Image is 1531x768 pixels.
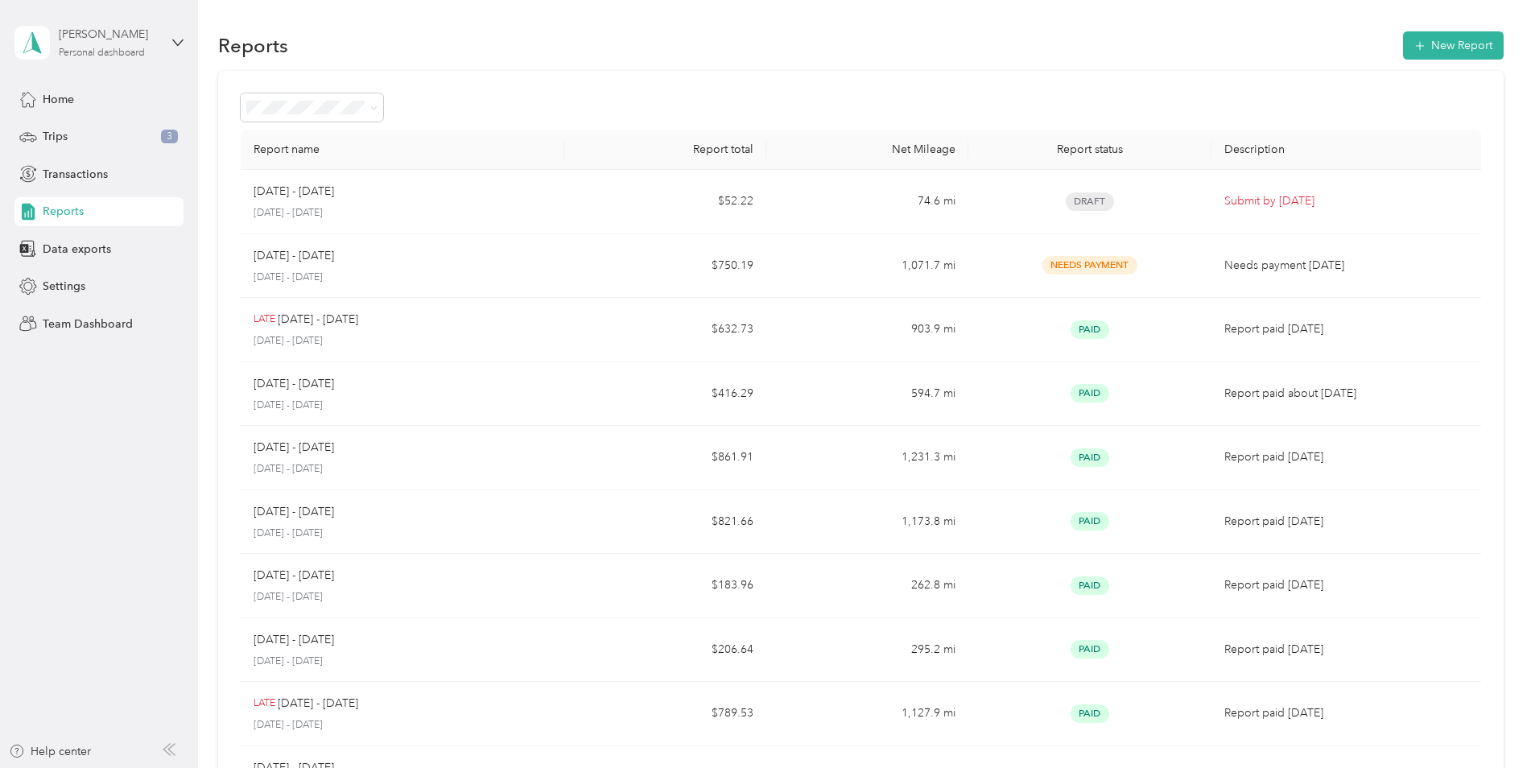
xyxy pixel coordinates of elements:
p: [DATE] - [DATE] [254,375,334,393]
td: 594.7 mi [766,362,968,427]
td: 295.2 mi [766,618,968,683]
td: 1,071.7 mi [766,234,968,299]
p: [DATE] - [DATE] [254,567,334,584]
p: Submit by [DATE] [1224,192,1468,210]
p: [DATE] - [DATE] [278,695,358,712]
p: [DATE] - [DATE] [254,503,334,521]
p: LATE [254,696,275,711]
p: Report paid [DATE] [1224,576,1468,594]
td: $632.73 [564,298,766,362]
p: [DATE] - [DATE] [254,334,551,349]
span: 3 [161,130,178,144]
p: [DATE] - [DATE] [254,270,551,285]
p: [DATE] - [DATE] [254,183,334,200]
td: $821.66 [564,490,766,555]
span: Paid [1071,384,1109,403]
button: New Report [1403,31,1504,60]
th: Description [1211,130,1481,170]
td: 1,127.9 mi [766,682,968,746]
p: [DATE] - [DATE] [254,654,551,669]
span: Paid [1071,704,1109,723]
span: Paid [1071,576,1109,595]
td: $750.19 [564,234,766,299]
span: Paid [1071,512,1109,531]
span: Reports [43,203,84,220]
span: Paid [1071,448,1109,467]
p: Report paid [DATE] [1224,513,1468,531]
iframe: Everlance-gr Chat Button Frame [1441,678,1531,768]
th: Report total [564,130,766,170]
span: Needs Payment [1042,256,1137,275]
h1: Reports [218,37,288,54]
td: 74.6 mi [766,170,968,234]
span: Data exports [43,241,111,258]
span: Transactions [43,166,108,183]
th: Report name [241,130,564,170]
span: Paid [1071,640,1109,659]
td: $52.22 [564,170,766,234]
p: [DATE] - [DATE] [254,718,551,733]
p: [DATE] - [DATE] [254,462,551,477]
p: Report paid [DATE] [1224,448,1468,466]
p: [DATE] - [DATE] [254,206,551,221]
span: Trips [43,128,68,145]
td: $416.29 [564,362,766,427]
div: Report status [981,142,1198,156]
p: [DATE] - [DATE] [254,631,334,649]
p: Report paid [DATE] [1224,320,1468,338]
td: 262.8 mi [766,554,968,618]
td: 1,173.8 mi [766,490,968,555]
span: Team Dashboard [43,316,133,332]
span: Home [43,91,74,108]
td: $861.91 [564,426,766,490]
td: 1,231.3 mi [766,426,968,490]
p: Report paid about [DATE] [1224,385,1468,403]
th: Net Mileage [766,130,968,170]
td: 903.9 mi [766,298,968,362]
p: Needs payment [DATE] [1224,257,1468,275]
td: $183.96 [564,554,766,618]
span: Paid [1071,320,1109,339]
div: Personal dashboard [59,48,145,58]
div: [PERSON_NAME] [59,26,159,43]
p: [DATE] - [DATE] [254,526,551,541]
p: Report paid [DATE] [1224,641,1468,659]
td: $206.64 [564,618,766,683]
p: Report paid [DATE] [1224,704,1468,722]
p: [DATE] - [DATE] [254,590,551,605]
p: [DATE] - [DATE] [278,311,358,328]
td: $789.53 [564,682,766,746]
span: Settings [43,278,85,295]
p: LATE [254,312,275,327]
button: Help center [9,743,91,760]
p: [DATE] - [DATE] [254,439,334,456]
span: Draft [1066,192,1114,211]
p: [DATE] - [DATE] [254,398,551,413]
p: [DATE] - [DATE] [254,247,334,265]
